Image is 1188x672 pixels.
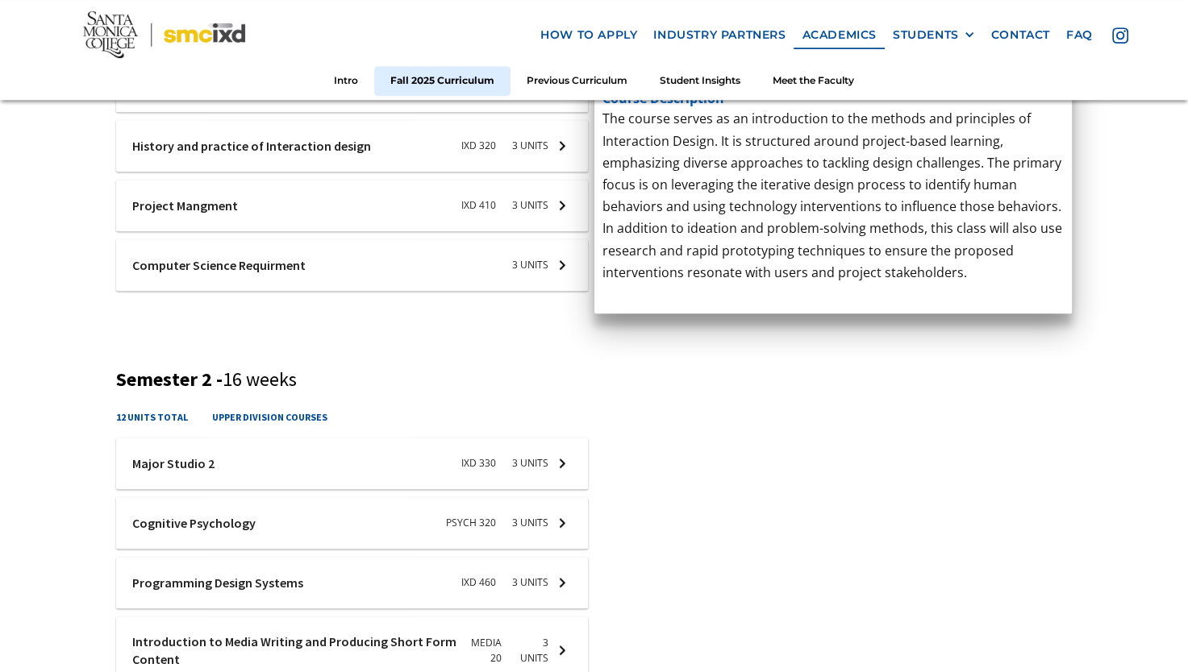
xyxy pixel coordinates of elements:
[1112,27,1128,43] img: icon - instagram
[644,66,757,96] a: Student Insights
[318,66,374,96] a: Intro
[893,27,975,41] div: STUDENTS
[116,409,188,425] h4: 12 units total
[223,367,297,392] span: 16 weeks
[893,27,959,41] div: STUDENTS
[116,368,1072,392] h3: Semester 2 -
[794,19,884,49] a: Academics
[212,409,327,425] h4: upper division courses
[374,66,511,96] a: Fall 2025 Curriculum
[645,19,794,49] a: industry partners
[757,66,870,96] a: Meet the Faculty
[1058,19,1101,49] a: faq
[532,19,645,49] a: how to apply
[83,10,245,58] img: Santa Monica College - SMC IxD logo
[511,66,644,96] a: Previous Curriculum
[983,19,1058,49] a: contact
